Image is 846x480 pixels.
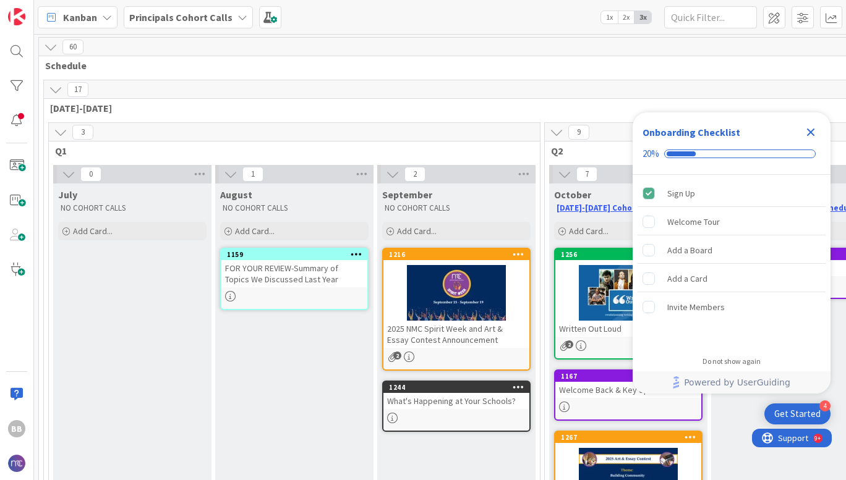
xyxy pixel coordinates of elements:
div: FOR YOUR REVIEW-Summary of Topics We Discussed Last Year [221,260,367,287]
span: 3 [72,125,93,140]
span: Add Card... [397,225,437,237]
a: [DATE]-[DATE] Cohort Call Schedule [557,203,694,213]
div: Invite Members is incomplete. [638,293,826,321]
span: 17 [67,82,88,97]
div: Add a Board [667,243,712,258]
div: Sign Up is complete. [638,180,826,207]
p: NO COHORT CALLS [61,203,204,213]
span: 2 [565,340,573,348]
a: Powered by UserGuiding [639,371,824,394]
p: NO COHORT CALLS [385,203,528,213]
span: Kanban [63,10,97,25]
div: 1244 [383,382,529,393]
img: Visit kanbanzone.com [8,8,25,25]
div: 1267 [555,432,701,443]
b: Principals Cohort Calls [129,11,233,23]
div: 1216 [383,249,529,260]
span: Q1 [55,145,524,157]
div: Add a Board is incomplete. [638,237,826,264]
div: Checklist items [633,175,831,348]
span: August [220,188,252,201]
div: 12162025 NMC Spirit Week and Art & Essay Contest Announcement [383,249,529,348]
div: What's Happening at Your Schools? [383,393,529,409]
div: Welcome Tour [667,214,720,229]
div: Open Get Started checklist, remaining modules: 4 [764,403,831,424]
img: avatar [8,455,25,472]
div: 1159FOR YOUR REVIEW-Summary of Topics We Discussed Last Year [221,249,367,287]
span: October [554,188,591,201]
p: NO COHORT CALLS [223,203,366,213]
input: Quick Filter... [664,6,757,28]
div: 1244What's Happening at Your Schools? [383,382,529,409]
div: 1167 [561,372,701,381]
span: 2 [393,352,401,360]
span: Add Card... [73,225,113,237]
div: 1256 [555,249,701,260]
span: 1x [601,11,618,23]
span: 3x [634,11,651,23]
div: Close Checklist [801,122,821,142]
div: Add a Card is incomplete. [638,265,826,292]
div: Do not show again [703,356,761,366]
div: 1167Welcome Back & Key Updates [555,371,701,398]
div: 1216 [389,250,529,259]
div: 1159 [221,249,367,260]
div: Written Out Loud [555,321,701,337]
span: Support [26,2,56,17]
div: Checklist Container [633,112,831,394]
div: 1256 [561,250,701,259]
span: 9 [568,125,589,140]
div: BB [8,420,25,437]
span: 7 [576,167,597,182]
div: Welcome Back & Key Updates [555,382,701,398]
span: 2 [404,167,425,182]
div: 1244 [389,383,529,392]
div: 1159 [227,250,367,259]
div: 1167 [555,371,701,382]
div: Invite Members [667,300,725,314]
span: Powered by UserGuiding [684,375,790,390]
span: 60 [62,40,83,54]
div: 1256Written Out Loud [555,249,701,337]
span: Add Card... [235,225,275,237]
span: 0 [80,167,101,182]
div: Checklist progress: 20% [643,148,821,159]
span: July [58,188,77,201]
div: 20% [643,148,659,159]
div: Get Started [774,408,821,420]
span: 2x [618,11,634,23]
div: 9+ [62,5,69,15]
div: Footer [633,371,831,394]
div: Add a Card [667,271,707,286]
div: 2025 NMC Spirit Week and Art & Essay Contest Announcement [383,321,529,348]
div: Welcome Tour is incomplete. [638,208,826,235]
div: 4 [819,400,831,411]
div: Onboarding Checklist [643,125,740,140]
div: Sign Up [667,186,695,201]
span: September [382,188,432,201]
div: 1267 [561,433,701,442]
span: 1 [242,167,263,182]
span: Add Card... [569,225,609,237]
